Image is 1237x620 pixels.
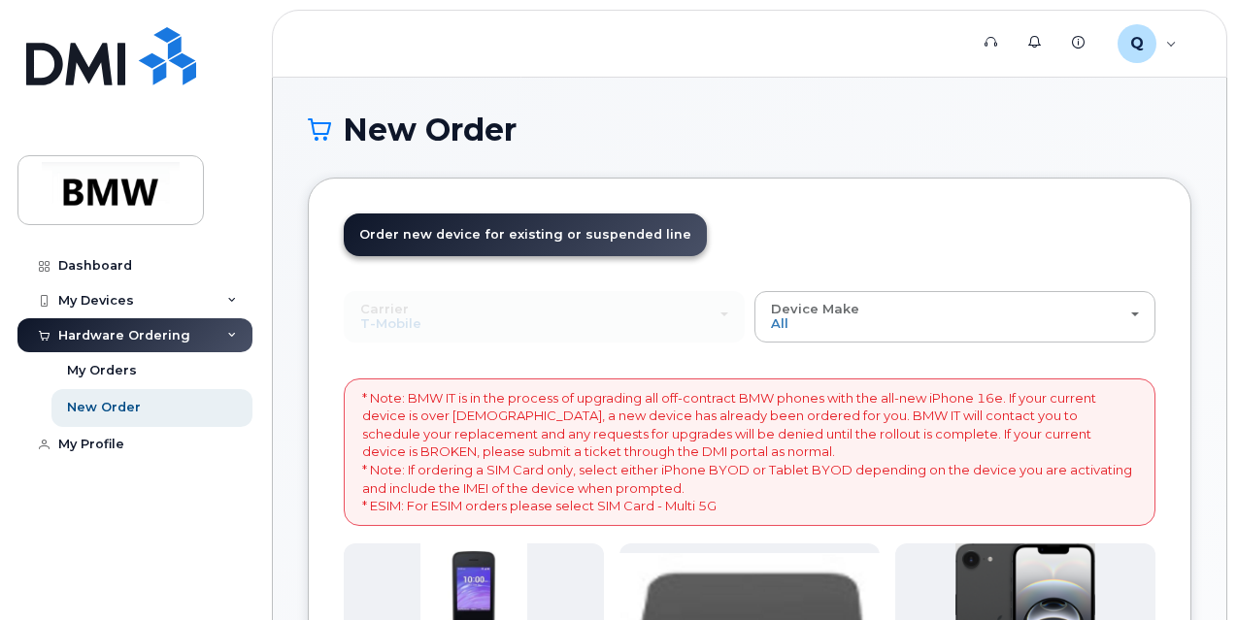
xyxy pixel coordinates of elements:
iframe: Messenger Launcher [1153,536,1222,605]
span: Order new device for existing or suspended line [359,227,691,242]
h1: New Order [308,113,1191,147]
span: All [771,315,788,331]
p: * Note: BMW IT is in the process of upgrading all off-contract BMW phones with the all-new iPhone... [362,389,1137,515]
span: Device Make [771,301,859,316]
button: Device Make All [754,291,1155,342]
